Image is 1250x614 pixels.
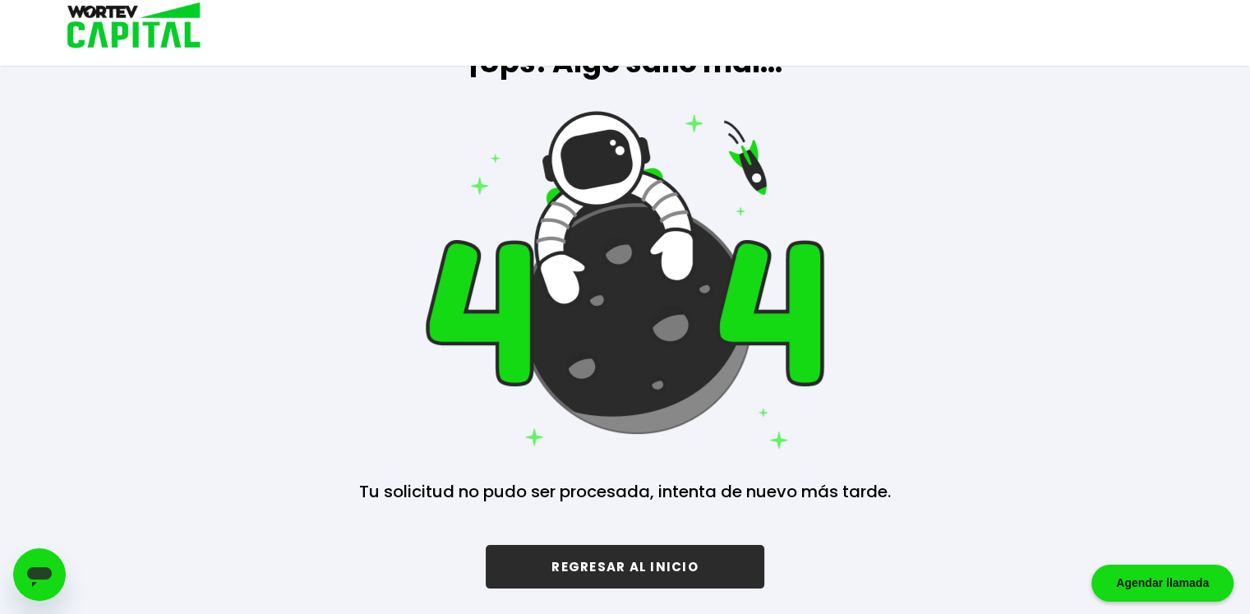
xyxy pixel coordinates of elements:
img: 404.1dad899c.png [426,105,824,450]
div: Agendar llamada [1091,565,1234,602]
h2: ¡Ups! Algo salió mal... [359,46,891,79]
iframe: Botón para iniciar la ventana de mensajería [13,548,66,601]
button: REGRESAR AL INICIO [486,545,764,589]
h3: Tu solicitud no pudo ser procesada, intenta de nuevo más tarde. [359,482,891,519]
a: REGRESAR AL INICIO [359,545,891,589]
